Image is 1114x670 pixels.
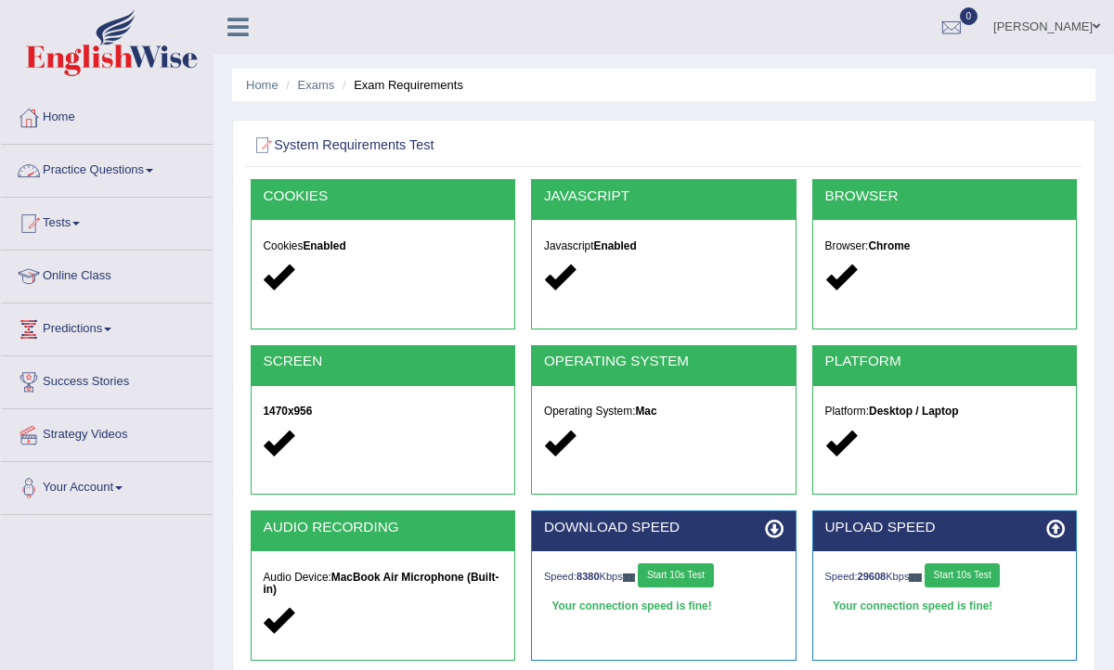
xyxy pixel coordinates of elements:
[544,354,784,369] h2: OPERATING SYSTEM
[263,405,312,418] strong: 1470x956
[1,198,213,244] a: Tests
[1,356,213,403] a: Success Stories
[263,520,502,535] h2: AUDIO RECORDING
[1,251,213,297] a: Online Class
[1,409,213,456] a: Strategy Videos
[925,563,1000,587] button: Start 10s Test
[1,303,213,350] a: Predictions
[960,7,978,25] span: 0
[246,78,278,92] a: Home
[263,240,502,252] h5: Cookies
[298,78,335,92] a: Exams
[263,571,499,596] strong: MacBook Air Microphone (Built-in)
[638,563,713,587] button: Start 10s Test
[338,76,463,94] li: Exam Requirements
[825,354,1065,369] h2: PLATFORM
[825,520,1065,535] h2: UPLOAD SPEED
[251,134,763,158] h2: System Requirements Test
[263,354,502,369] h2: SCREEN
[544,563,784,591] div: Speed: Kbps
[263,188,502,204] h2: COOKIES
[544,406,784,418] h5: Operating System:
[825,563,1065,591] div: Speed: Kbps
[1,92,213,138] a: Home
[868,239,910,252] strong: Chrome
[544,520,784,535] h2: DOWNLOAD SPEED
[623,573,636,582] img: ajax-loader-fb-connection.gif
[825,188,1065,204] h2: BROWSER
[825,240,1065,252] h5: Browser:
[594,239,637,252] strong: Enabled
[263,572,502,596] h5: Audio Device:
[544,188,784,204] h2: JAVASCRIPT
[909,573,922,582] img: ajax-loader-fb-connection.gif
[544,596,784,620] div: Your connection speed is fine!
[858,571,887,582] strong: 29608
[544,240,784,252] h5: Javascript
[635,405,656,418] strong: Mac
[1,145,213,191] a: Practice Questions
[576,571,600,582] strong: 8380
[869,405,958,418] strong: Desktop / Laptop
[1,462,213,509] a: Your Account
[303,239,345,252] strong: Enabled
[825,406,1065,418] h5: Platform:
[825,596,1065,620] div: Your connection speed is fine!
